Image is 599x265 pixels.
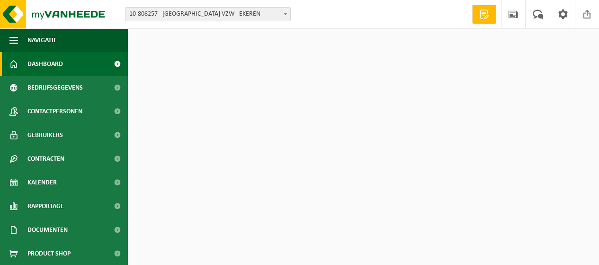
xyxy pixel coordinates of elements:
span: 10-808257 - ANTWERP INTERNATIONAL SCHOOL VZW - EKEREN [125,8,290,21]
span: Gebruikers [27,123,63,147]
span: Contactpersonen [27,100,82,123]
span: Contracten [27,147,64,171]
span: Rapportage [27,194,64,218]
span: Kalender [27,171,57,194]
span: Dashboard [27,52,63,76]
span: Navigatie [27,28,57,52]
span: Documenten [27,218,68,242]
span: Bedrijfsgegevens [27,76,83,100]
span: 10-808257 - ANTWERP INTERNATIONAL SCHOOL VZW - EKEREN [125,7,291,21]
